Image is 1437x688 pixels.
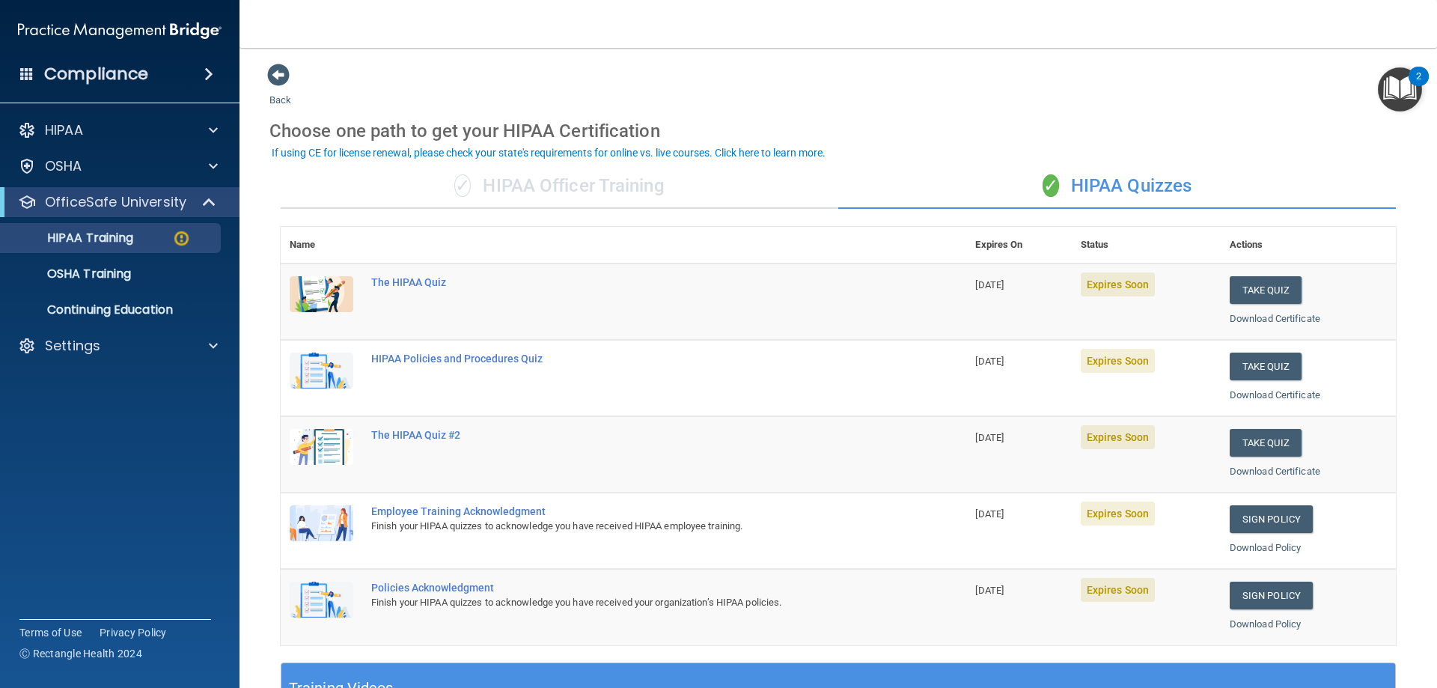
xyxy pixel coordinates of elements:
div: HIPAA Policies and Procedures Quiz [371,353,891,365]
div: If using CE for license renewal, please check your state's requirements for online vs. live cours... [272,147,826,158]
th: Expires On [966,227,1071,264]
p: HIPAA [45,121,83,139]
p: Settings [45,337,100,355]
a: Download Certificate [1230,389,1320,401]
p: Continuing Education [10,302,214,317]
button: If using CE for license renewal, please check your state's requirements for online vs. live cours... [269,145,828,160]
p: OfficeSafe University [45,193,186,211]
a: HIPAA [18,121,218,139]
span: [DATE] [975,585,1004,596]
div: Finish your HIPAA quizzes to acknowledge you have received your organization’s HIPAA policies. [371,594,891,612]
span: [DATE] [975,508,1004,520]
img: warning-circle.0cc9ac19.png [172,229,191,248]
a: Privacy Policy [100,625,167,640]
span: Expires Soon [1081,425,1155,449]
th: Actions [1221,227,1396,264]
a: OfficeSafe University [18,193,217,211]
span: Expires Soon [1081,578,1155,602]
img: PMB logo [18,16,222,46]
a: Settings [18,337,218,355]
a: Sign Policy [1230,582,1313,609]
a: OSHA [18,157,218,175]
a: Download Policy [1230,618,1302,630]
div: The HIPAA Quiz #2 [371,429,891,441]
div: Policies Acknowledgment [371,582,891,594]
div: HIPAA Officer Training [281,164,838,209]
div: The HIPAA Quiz [371,276,891,288]
div: Choose one path to get your HIPAA Certification [269,109,1407,153]
p: OSHA Training [10,267,131,281]
div: Finish your HIPAA quizzes to acknowledge you have received HIPAA employee training. [371,517,891,535]
span: [DATE] [975,356,1004,367]
a: Download Policy [1230,542,1302,553]
span: ✓ [454,174,471,197]
span: Expires Soon [1081,273,1155,296]
div: Employee Training Acknowledgment [371,505,891,517]
button: Open Resource Center, 2 new notifications [1378,67,1422,112]
button: Take Quiz [1230,353,1302,380]
p: HIPAA Training [10,231,133,246]
div: 2 [1416,76,1421,96]
span: ✓ [1043,174,1059,197]
a: Back [269,76,291,106]
p: OSHA [45,157,82,175]
span: Expires Soon [1081,502,1155,526]
th: Status [1072,227,1221,264]
a: Sign Policy [1230,505,1313,533]
button: Take Quiz [1230,276,1302,304]
h4: Compliance [44,64,148,85]
span: Expires Soon [1081,349,1155,373]
span: Ⓒ Rectangle Health 2024 [19,646,142,661]
a: Download Certificate [1230,313,1320,324]
span: [DATE] [975,432,1004,443]
span: [DATE] [975,279,1004,290]
button: Take Quiz [1230,429,1302,457]
a: Terms of Use [19,625,82,640]
a: Download Certificate [1230,466,1320,477]
div: HIPAA Quizzes [838,164,1396,209]
th: Name [281,227,362,264]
